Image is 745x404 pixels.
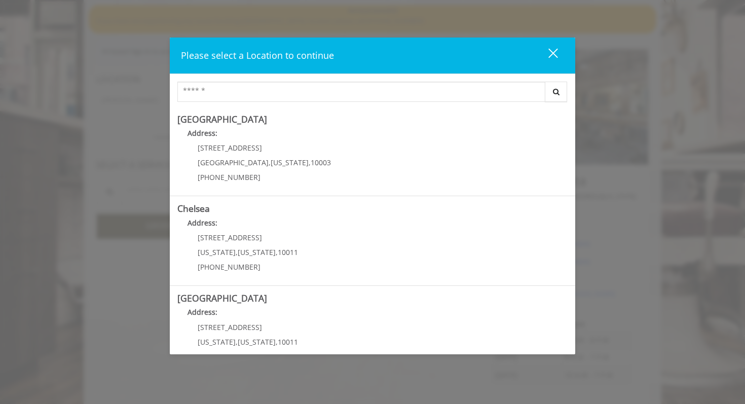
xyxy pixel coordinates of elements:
span: , [276,337,278,347]
span: [US_STATE] [198,337,236,347]
i: Search button [550,88,562,95]
span: , [236,247,238,257]
span: [PHONE_NUMBER] [198,262,260,272]
span: 10003 [311,158,331,167]
span: [STREET_ADDRESS] [198,322,262,332]
span: [US_STATE] [198,247,236,257]
span: [US_STATE] [238,337,276,347]
span: [STREET_ADDRESS] [198,233,262,242]
span: , [269,158,271,167]
span: Please select a Location to continue [181,49,334,61]
button: close dialog [530,45,564,66]
b: [GEOGRAPHIC_DATA] [177,292,267,304]
span: [US_STATE] [271,158,309,167]
span: , [309,158,311,167]
input: Search Center [177,82,545,102]
span: [GEOGRAPHIC_DATA] [198,158,269,167]
span: [US_STATE] [238,247,276,257]
span: 10011 [278,247,298,257]
div: close dialog [537,48,557,63]
b: [GEOGRAPHIC_DATA] [177,113,267,125]
span: , [276,247,278,257]
b: Chelsea [177,202,210,214]
span: [STREET_ADDRESS] [198,143,262,153]
b: Address: [188,307,217,317]
b: Address: [188,218,217,228]
div: Center Select [177,82,568,107]
span: 10011 [278,337,298,347]
span: , [236,337,238,347]
span: [PHONE_NUMBER] [198,172,260,182]
b: Address: [188,128,217,138]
